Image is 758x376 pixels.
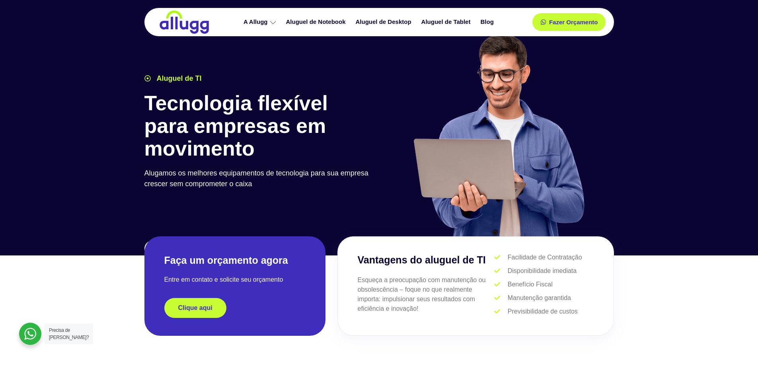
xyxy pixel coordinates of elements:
span: Benefício Fiscal [506,280,553,289]
a: Aluguel de Desktop [352,15,417,29]
p: Esqueça a preocupação com manutenção ou obsolescência – foque no que realmente importa: impulsion... [358,275,495,314]
img: aluguel de ti para startups [411,33,586,236]
h2: Faça um orçamento agora [164,254,306,267]
span: Aluguel de TI [155,73,202,84]
h1: Tecnologia flexível para empresas em movimento [144,92,375,160]
span: Previsibilidade de custos [506,307,578,316]
a: Clique aqui [164,298,226,318]
img: locação de TI é Allugg [158,10,210,34]
h3: Vantagens do aluguel de TI [358,253,495,268]
a: A Allugg [240,15,282,29]
a: Aluguel de Notebook [282,15,352,29]
span: Fazer Orçamento [549,19,598,25]
span: Precisa de [PERSON_NAME]? [49,327,89,340]
span: Disponibilidade imediata [506,266,577,276]
span: Clique aqui [178,305,212,311]
span: Facilidade de Contratação [506,253,582,262]
a: Blog [476,15,499,29]
a: Aluguel de Tablet [417,15,477,29]
p: Alugamos os melhores equipamentos de tecnologia para sua empresa crescer sem comprometer o caixa [144,168,375,189]
p: Entre em contato e solicite seu orçamento [164,275,306,284]
span: Manutenção garantida [506,293,571,303]
a: Fazer Orçamento [532,13,606,31]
